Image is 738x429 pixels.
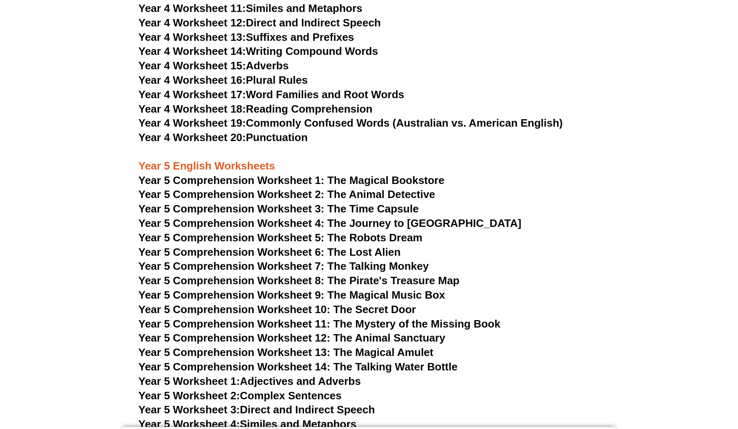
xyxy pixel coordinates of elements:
[138,117,246,129] span: Year 4 Worksheet 19:
[138,403,375,416] a: Year 5 Worksheet 3:Direct and Indirect Speech
[138,59,289,72] a: Year 4 Worksheet 15:Adverbs
[138,88,246,101] span: Year 4 Worksheet 17:
[138,59,246,72] span: Year 4 Worksheet 15:
[138,289,445,301] a: Year 5 Comprehension Worksheet 9: The Magical Music Box
[138,303,416,316] a: Year 5 Comprehension Worksheet 10: The Secret Door
[138,361,458,373] a: Year 5 Comprehension Worksheet 14: The Talking Water Bottle
[138,260,429,272] a: Year 5 Comprehension Worksheet 7: The Talking Monkey
[138,403,240,416] span: Year 5 Worksheet 3:
[138,389,240,402] span: Year 5 Worksheet 2:
[138,16,381,29] a: Year 4 Worksheet 12:Direct and Indirect Speech
[138,274,460,287] a: Year 5 Comprehension Worksheet 8: The Pirate's Treasure Map
[138,74,308,86] a: Year 4 Worksheet 16:Plural Rules
[138,2,362,14] a: Year 4 Worksheet 11:Similes and Metaphors
[138,88,404,101] a: Year 4 Worksheet 17:Word Families and Root Words
[138,203,419,215] a: Year 5 Comprehension Worksheet 3: The Time Capsule
[138,217,521,229] a: Year 5 Comprehension Worksheet 4: The Journey to [GEOGRAPHIC_DATA]
[138,375,361,387] a: Year 5 Worksheet 1:Adjectives and Adverbs
[138,117,563,129] a: Year 4 Worksheet 19:Commonly Confused Words (Australian vs. American English)
[138,389,341,402] a: Year 5 Worksheet 2:Complex Sentences
[138,131,246,144] span: Year 4 Worksheet 20:
[138,2,246,14] span: Year 4 Worksheet 11:
[138,16,246,29] span: Year 4 Worksheet 12:
[138,103,372,115] a: Year 4 Worksheet 18:Reading Comprehension
[138,31,246,43] span: Year 4 Worksheet 13:
[138,103,246,115] span: Year 4 Worksheet 18:
[138,31,354,43] a: Year 4 Worksheet 13:Suffixes and Prefixes
[138,74,246,86] span: Year 4 Worksheet 16:
[138,346,433,358] a: Year 5 Comprehension Worksheet 13: The Magical Amulet
[138,231,423,244] a: Year 5 Comprehension Worksheet 5: The Robots Dream
[138,45,246,57] span: Year 4 Worksheet 14:
[138,131,308,144] a: Year 4 Worksheet 20:Punctuation
[138,174,444,186] a: Year 5 Comprehension Worksheet 1: The Magical Bookstore
[697,389,738,429] iframe: Chat Widget
[138,318,500,330] a: Year 5 Comprehension Worksheet 11: The Mystery of the Missing Book
[138,45,378,57] a: Year 4 Worksheet 14:Writing Compound Words
[138,332,445,344] a: Year 5 Comprehension Worksheet 12: The Animal Sanctuary
[138,246,401,258] a: Year 5 Comprehension Worksheet 6: The Lost Alien
[138,188,435,200] a: Year 5 Comprehension Worksheet 2: The Animal Detective
[138,375,240,387] span: Year 5 Worksheet 1:
[138,145,600,173] h3: Year 5 English Worksheets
